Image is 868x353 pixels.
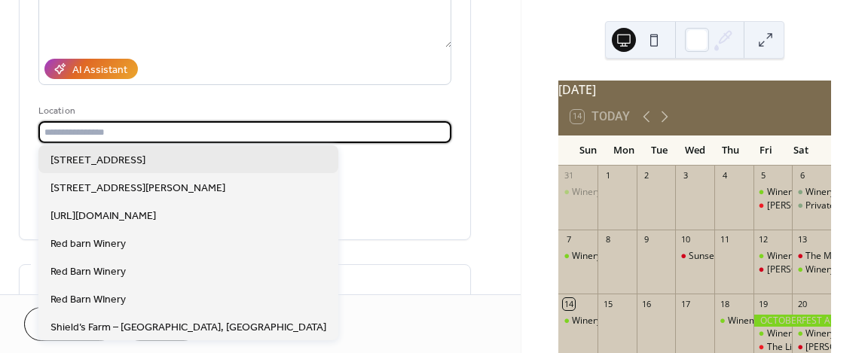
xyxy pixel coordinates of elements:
[50,181,225,196] span: [STREET_ADDRESS][PERSON_NAME]
[641,170,653,181] div: 2
[602,298,613,309] div: 15
[792,263,831,276] div: Winery Open noon-10pm
[558,315,598,327] div: Winery Closed for private event 1:30-5
[572,315,732,327] div: Winery Closed for private event 1:30-5
[753,250,793,263] div: Winery open 4-10pm Live Music at 6pm
[784,135,819,166] div: Sat
[680,234,691,245] div: 10
[24,307,117,341] button: Cancel
[558,250,598,263] div: Winery Open noon-5pm
[719,234,730,245] div: 11
[675,250,714,263] div: Sunset Yoga at Red Barn Winery 7pm
[563,298,574,309] div: 14
[792,199,831,212] div: Private Event - Winery Closed 4pm-10pm
[50,264,126,280] span: Red Barn Winery
[558,81,831,99] div: [DATE]
[758,234,769,245] div: 12
[641,135,677,166] div: Tue
[606,135,641,166] div: Mon
[714,315,753,327] div: Winemaker's Dinner 6:30-8:30pm
[689,250,866,263] div: Sunset Yoga at [GEOGRAPHIC_DATA] 7pm
[753,199,793,212] div: Shirley Dragovich is Gashouse Annie at Red Barn Winery on September 5th, 6-9pm.
[558,186,598,199] div: Winery Open noon-5pm
[677,135,713,166] div: Wed
[38,103,448,119] div: Location
[748,135,784,166] div: Fri
[44,59,138,79] button: AI Assistant
[50,208,156,224] span: [URL][DOMAIN_NAME]
[753,186,793,199] div: Winery open 4-10pm Live Music at 6pm
[602,234,613,245] div: 8
[792,250,831,263] div: The Market at Red Barn Winery | Saturday, September 13th Noon - 4PM
[572,250,671,263] div: Winery Open noon-5pm
[72,62,127,78] div: AI Assistant
[758,298,769,309] div: 19
[792,327,831,340] div: Winery Open noon-10pm
[719,170,730,181] div: 4
[680,298,691,309] div: 17
[796,298,808,309] div: 20
[50,153,145,169] span: [STREET_ADDRESS]
[563,234,574,245] div: 7
[719,298,730,309] div: 18
[50,320,326,336] span: Shield’s Farm – [GEOGRAPHIC_DATA], [GEOGRAPHIC_DATA]
[602,170,613,181] div: 1
[50,236,126,252] span: Red barn Winery
[641,234,653,245] div: 9
[713,135,748,166] div: Thu
[753,327,793,340] div: Winery open 4-10pm Live Music at 6pm
[50,292,126,308] span: Red Barn WInery
[796,234,808,245] div: 13
[753,263,793,276] div: Dennis Crawford Acoustic kicks it at Red Barn Winery 6-9pm Friday, September 12th.
[680,170,691,181] div: 3
[572,186,671,199] div: Winery Open noon-5pm
[570,135,606,166] div: Sun
[641,298,653,309] div: 16
[758,170,769,181] div: 5
[796,170,808,181] div: 6
[753,315,831,327] div: OCTOBERFEST ALL DAY!!!
[563,170,574,181] div: 31
[792,186,831,199] div: Winery Open 12pm -4pm Private Event 4pm-10pm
